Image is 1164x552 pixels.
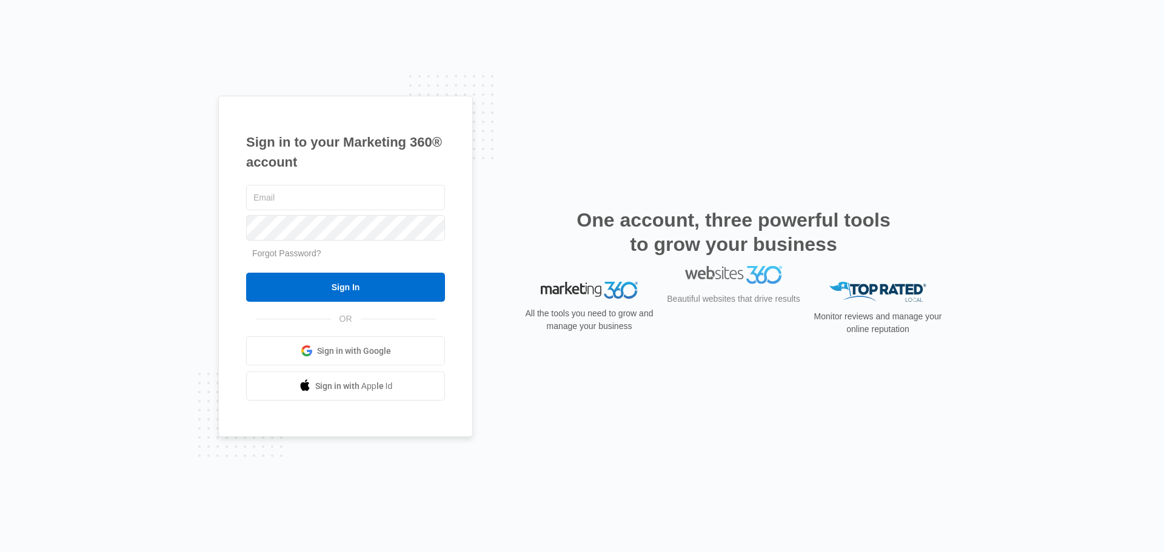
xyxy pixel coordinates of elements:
img: Marketing 360 [541,282,638,299]
a: Sign in with Google [246,336,445,365]
a: Forgot Password? [252,248,321,258]
p: All the tools you need to grow and manage your business [521,307,657,333]
input: Sign In [246,273,445,302]
p: Beautiful websites that drive results [666,308,801,321]
input: Email [246,185,445,210]
h1: Sign in to your Marketing 360® account [246,132,445,172]
img: Top Rated Local [829,282,926,302]
a: Sign in with Apple Id [246,371,445,401]
p: Monitor reviews and manage your online reputation [810,310,946,336]
span: Sign in with Apple Id [315,380,393,393]
h2: One account, three powerful tools to grow your business [573,208,894,256]
img: Websites 360 [685,282,782,299]
span: Sign in with Google [317,345,391,357]
span: OR [331,313,361,325]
